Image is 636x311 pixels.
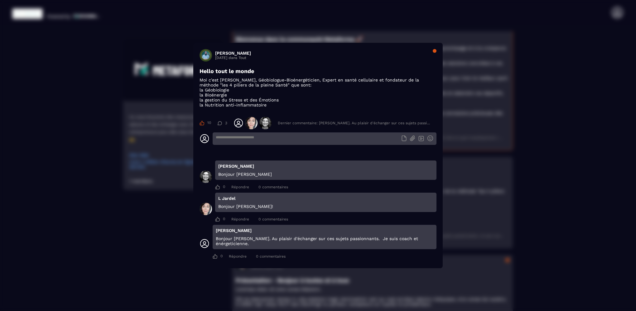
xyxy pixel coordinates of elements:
[207,121,211,126] span: 10
[258,185,261,189] span: 0
[278,121,430,125] div: Dernier commentaire: [PERSON_NAME]. Au plaisir d'échanger sur ces sujets passionnants. Je suis co...
[218,172,433,177] p: Bonjour [PERSON_NAME]
[223,185,225,190] span: 0
[231,217,249,221] div: Répondre
[220,254,223,259] span: 0
[262,217,288,221] span: commentaires
[260,254,286,259] span: commentaires
[258,217,261,221] span: 0
[225,121,227,125] span: 3
[231,185,249,189] div: Répondre
[215,56,251,60] p: [DATE] dans Tout
[262,185,288,189] span: commentaires
[216,228,433,233] p: [PERSON_NAME]
[229,254,247,259] div: Répondre
[218,196,433,201] p: L Jardel
[200,77,436,107] p: Moi c'est [PERSON_NAME], Géobiologue-Bioénergéticien, Expert en santé cellulaire et fondateur de ...
[216,236,433,246] p: Bonjour [PERSON_NAME]. Au plaisir d'échanger sur ces sujets passionnants. Je suis coach et énérge...
[215,51,251,56] h3: [PERSON_NAME]
[200,68,436,74] h3: Hello tout le monde
[223,217,225,222] span: 0
[218,164,433,169] p: [PERSON_NAME]
[256,254,258,259] span: 0
[218,204,433,209] p: Bonjour [PERSON_NAME]!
